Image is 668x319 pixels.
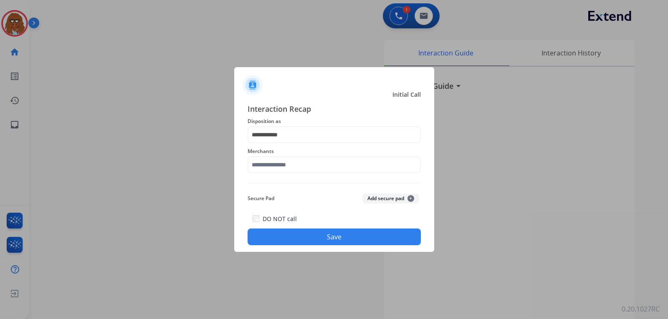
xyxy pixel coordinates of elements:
[392,90,421,99] span: Initial Call
[362,193,419,203] button: Add secure pad+
[407,195,414,202] span: +
[248,116,421,126] span: Disposition as
[248,229,421,245] button: Save
[622,304,660,314] p: 0.20.1027RC
[248,183,421,183] img: contact-recap-line.svg
[248,103,421,116] span: Interaction Recap
[248,146,421,156] span: Merchants
[243,75,263,95] img: contactIcon
[263,215,297,223] label: DO NOT call
[248,193,274,203] span: Secure Pad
